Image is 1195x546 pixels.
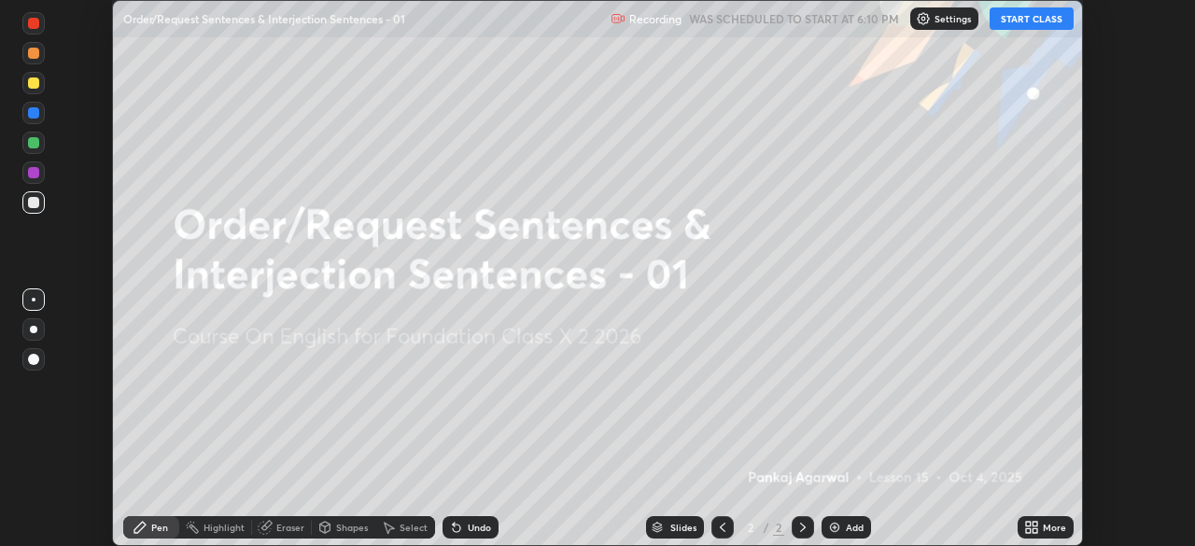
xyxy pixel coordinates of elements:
div: Slides [670,523,696,532]
button: START CLASS [990,7,1074,30]
h5: WAS SCHEDULED TO START AT 6:10 PM [689,10,899,27]
img: class-settings-icons [916,11,931,26]
div: Highlight [204,523,245,532]
div: / [764,522,769,533]
div: Pen [151,523,168,532]
div: 2 [741,522,760,533]
p: Settings [935,14,971,23]
div: 2 [773,519,784,536]
p: Recording [629,12,682,26]
img: add-slide-button [827,520,842,535]
div: Eraser [276,523,304,532]
div: Add [846,523,864,532]
div: Undo [468,523,491,532]
img: recording.375f2c34.svg [611,11,626,26]
div: More [1043,523,1066,532]
div: Select [400,523,428,532]
div: Shapes [336,523,368,532]
p: Order/Request Sentences & Interjection Sentences - 01 [123,11,405,26]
